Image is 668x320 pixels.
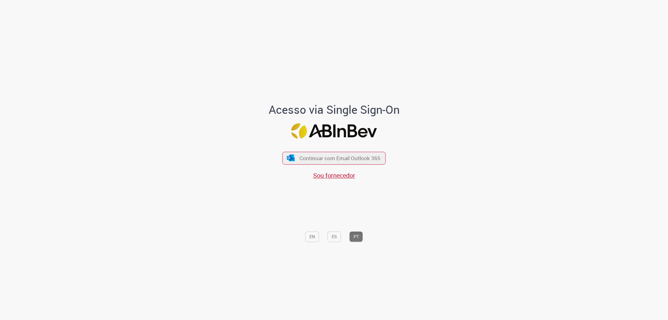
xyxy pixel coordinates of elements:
h1: Acesso via Single Sign-On [247,103,421,116]
button: ES [328,231,341,242]
button: EN [305,231,319,242]
img: ícone Azure/Microsoft 360 [286,155,295,161]
button: ícone Azure/Microsoft 360 Continuar com Email Outlook 365 [282,152,386,165]
a: Sou fornecedor [313,171,355,180]
img: Logo ABInBev [291,123,377,139]
button: PT [350,231,363,242]
span: Continuar com Email Outlook 365 [299,155,381,162]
